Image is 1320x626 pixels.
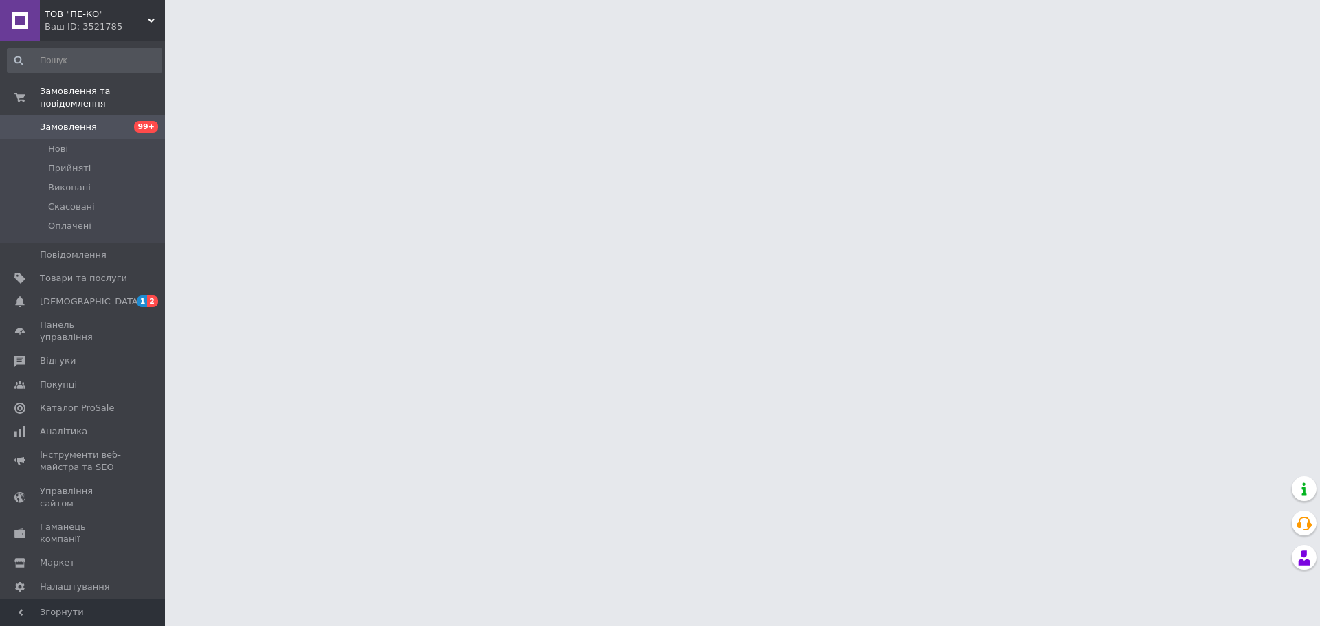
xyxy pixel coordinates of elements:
[45,21,165,33] div: Ваш ID: 3521785
[40,121,97,133] span: Замовлення
[40,425,87,438] span: Аналітика
[40,379,77,391] span: Покупці
[40,581,110,593] span: Налаштування
[48,181,91,194] span: Виконані
[40,402,114,414] span: Каталог ProSale
[40,485,127,510] span: Управління сайтом
[147,295,158,307] span: 2
[40,449,127,473] span: Інструменти веб-майстра та SEO
[40,249,107,261] span: Повідомлення
[40,319,127,344] span: Панель управління
[7,48,162,73] input: Пошук
[40,355,76,367] span: Відгуки
[40,557,75,569] span: Маркет
[134,121,158,133] span: 99+
[137,295,148,307] span: 1
[40,85,165,110] span: Замовлення та повідомлення
[40,295,142,308] span: [DEMOGRAPHIC_DATA]
[48,143,68,155] span: Нові
[48,220,91,232] span: Оплачені
[40,521,127,546] span: Гаманець компанії
[40,272,127,284] span: Товари та послуги
[48,162,91,175] span: Прийняті
[48,201,95,213] span: Скасовані
[45,8,148,21] span: ТОВ "ПЕ-КО"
